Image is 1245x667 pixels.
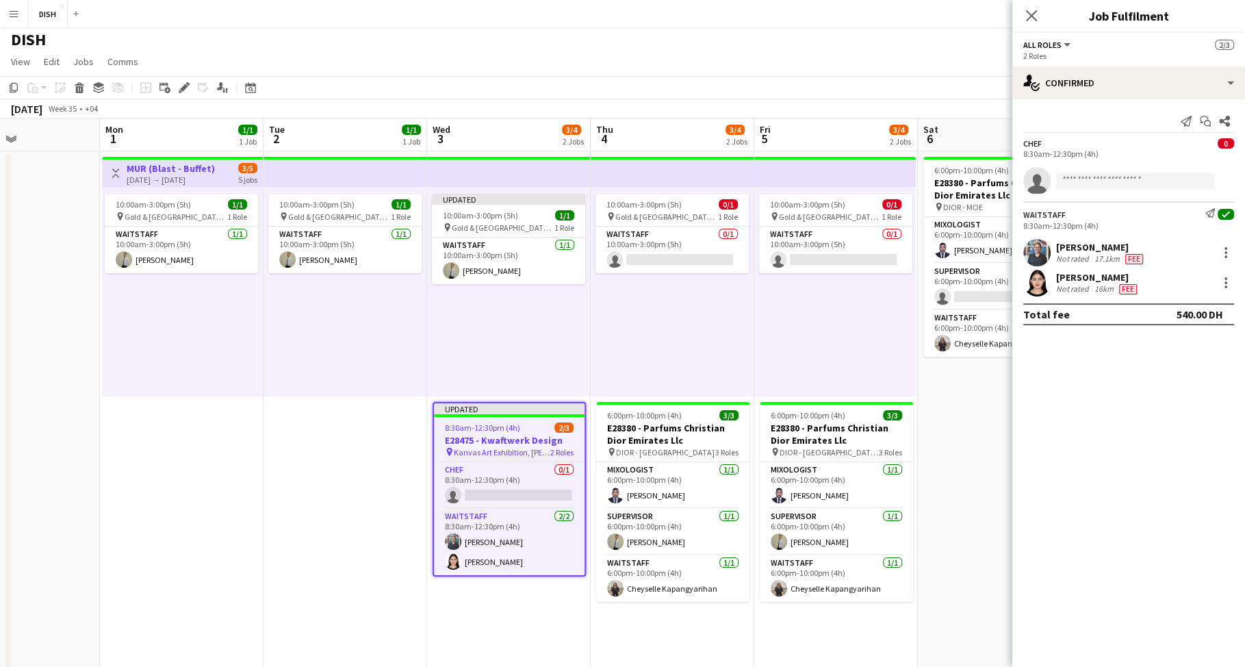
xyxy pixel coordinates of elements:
[555,210,574,221] span: 1/1
[923,123,938,136] span: Sat
[402,125,421,135] span: 1/1
[923,177,1077,201] h3: E28380 - Parfums Christian Dior Emirates Llc
[443,210,518,221] span: 10:00am-3:00pm (5h)
[595,227,749,273] app-card-role: Waitstaff0/110:00am-3:00pm (5h)
[615,212,718,222] span: Gold & [GEOGRAPHIC_DATA], [PERSON_NAME] Rd - Al Quoz - Al Quoz Industrial Area 3 - [GEOGRAPHIC_DA...
[45,103,79,114] span: Week 35
[432,238,585,284] app-card-role: Waitstaff1/110:00am-3:00pm (5h)[PERSON_NAME]
[44,55,60,68] span: Edit
[726,125,745,135] span: 3/4
[1012,66,1245,99] div: Confirmed
[890,136,911,147] div: 2 Jobs
[760,462,913,509] app-card-role: Mixologist1/16:00pm-10:00pm (4h)[PERSON_NAME]
[759,227,912,273] app-card-role: Waitstaff0/110:00am-3:00pm (5h)
[11,29,46,50] h1: DISH
[107,55,138,68] span: Comms
[596,123,613,136] span: Thu
[268,227,422,273] app-card-role: Waitstaff1/110:00am-3:00pm (5h)[PERSON_NAME]
[228,199,247,210] span: 1/1
[596,509,749,555] app-card-role: Supervisor1/16:00pm-10:00pm (4h)[PERSON_NAME]
[102,53,144,71] a: Comms
[596,422,749,446] h3: E28380 - Parfums Christian Dior Emirates Llc
[563,136,584,147] div: 2 Jobs
[105,123,123,136] span: Mon
[616,447,715,457] span: DIOR - [GEOGRAPHIC_DATA]
[433,123,450,136] span: Wed
[238,125,257,135] span: 1/1
[268,194,422,273] div: 10:00am-3:00pm (5h)1/1 Gold & [GEOGRAPHIC_DATA], [PERSON_NAME] Rd - Al Quoz - Al Quoz Industrial ...
[431,131,450,147] span: 3
[594,131,613,147] span: 4
[432,194,585,205] div: Updated
[1177,307,1223,321] div: 540.00 DH
[1119,284,1137,294] span: Fee
[607,410,682,420] span: 6:00pm-10:00pm (4h)
[759,194,912,273] app-job-card: 10:00am-3:00pm (5h)0/1 Gold & [GEOGRAPHIC_DATA], [PERSON_NAME] Rd - Al Quoz - Al Quoz Industrial ...
[771,410,845,420] span: 6:00pm-10:00pm (4h)
[760,422,913,446] h3: E28380 - Parfums Christian Dior Emirates Llc
[1218,138,1234,149] span: 0
[11,102,42,116] div: [DATE]
[550,447,574,457] span: 2 Roles
[779,212,882,222] span: Gold & [GEOGRAPHIC_DATA], [PERSON_NAME] Rd - Al Quoz - Al Quoz Industrial Area 3 - [GEOGRAPHIC_DA...
[1023,40,1073,50] button: All roles
[1125,254,1143,264] span: Fee
[879,447,902,457] span: 3 Roles
[595,194,749,273] app-job-card: 10:00am-3:00pm (5h)0/1 Gold & [GEOGRAPHIC_DATA], [PERSON_NAME] Rd - Al Quoz - Al Quoz Industrial ...
[125,212,227,222] span: Gold & [GEOGRAPHIC_DATA], [PERSON_NAME] Rd - Al Quoz - Al Quoz Industrial Area 3 - [GEOGRAPHIC_DA...
[760,402,913,602] app-job-card: 6:00pm-10:00pm (4h)3/3E28380 - Parfums Christian Dior Emirates Llc DIOR - [GEOGRAPHIC_DATA], [GEO...
[432,194,585,284] div: Updated10:00am-3:00pm (5h)1/1 Gold & [GEOGRAPHIC_DATA], [PERSON_NAME] Rd - Al Quoz - Al Quoz Indu...
[889,125,908,135] span: 3/4
[127,162,215,175] h3: MUR (Blast - Buffet)
[882,199,901,210] span: 0/1
[434,434,585,446] h3: E28475 - Kwaftwerk Design
[770,199,845,210] span: 10:00am-3:00pm (5h)
[758,131,771,147] span: 5
[11,55,30,68] span: View
[883,410,902,420] span: 3/3
[718,212,738,222] span: 1 Role
[454,447,550,457] span: Kanvas Art Exhibition, [PERSON_NAME][GEOGRAPHIC_DATA], [GEOGRAPHIC_DATA] 1
[434,509,585,575] app-card-role: Waitstaff2/28:30am-12:30pm (4h)[PERSON_NAME][PERSON_NAME]
[227,212,247,222] span: 1 Role
[760,555,913,602] app-card-role: Waitstaff1/16:00pm-10:00pm (4h)Cheyselle Kapangyarihan
[267,131,285,147] span: 2
[1023,210,1066,220] div: Waitstaff
[719,410,739,420] span: 3/3
[1056,284,1092,294] div: Not rated
[1023,51,1234,61] div: 2 Roles
[1056,271,1140,284] div: [PERSON_NAME]
[68,53,99,71] a: Jobs
[105,194,258,273] div: 10:00am-3:00pm (5h)1/1 Gold & [GEOGRAPHIC_DATA], [PERSON_NAME] Rd - Al Quoz - Al Quoz Industrial ...
[1023,149,1234,159] div: 8:30am-12:30pm (4h)
[726,136,747,147] div: 2 Jobs
[116,199,191,210] span: 10:00am-3:00pm (5h)
[402,136,420,147] div: 1 Job
[38,53,65,71] a: Edit
[934,165,1009,175] span: 6:00pm-10:00pm (4h)
[5,53,36,71] a: View
[923,157,1077,357] app-job-card: 6:00pm-10:00pm (4h)2/3E28380 - Parfums Christian Dior Emirates Llc DIOR - MOE3 RolesMixologist1/1...
[1092,284,1116,294] div: 16km
[103,131,123,147] span: 1
[1092,253,1122,264] div: 17.1km
[596,462,749,509] app-card-role: Mixologist1/16:00pm-10:00pm (4h)[PERSON_NAME]
[1012,7,1245,25] h3: Job Fulfilment
[1116,284,1140,294] div: Crew has different fees then in role
[1023,307,1070,321] div: Total fee
[1023,138,1042,149] div: Chef
[434,403,585,414] div: Updated
[715,447,739,457] span: 3 Roles
[1122,253,1146,264] div: Crew has different fees then in role
[269,123,285,136] span: Tue
[760,123,771,136] span: Fri
[921,131,938,147] span: 6
[943,202,983,212] span: DIOR - MOE
[596,402,749,602] app-job-card: 6:00pm-10:00pm (4h)3/3E28380 - Parfums Christian Dior Emirates Llc DIOR - [GEOGRAPHIC_DATA]3 Role...
[288,212,391,222] span: Gold & [GEOGRAPHIC_DATA], [PERSON_NAME] Rd - Al Quoz - Al Quoz Industrial Area 3 - [GEOGRAPHIC_DA...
